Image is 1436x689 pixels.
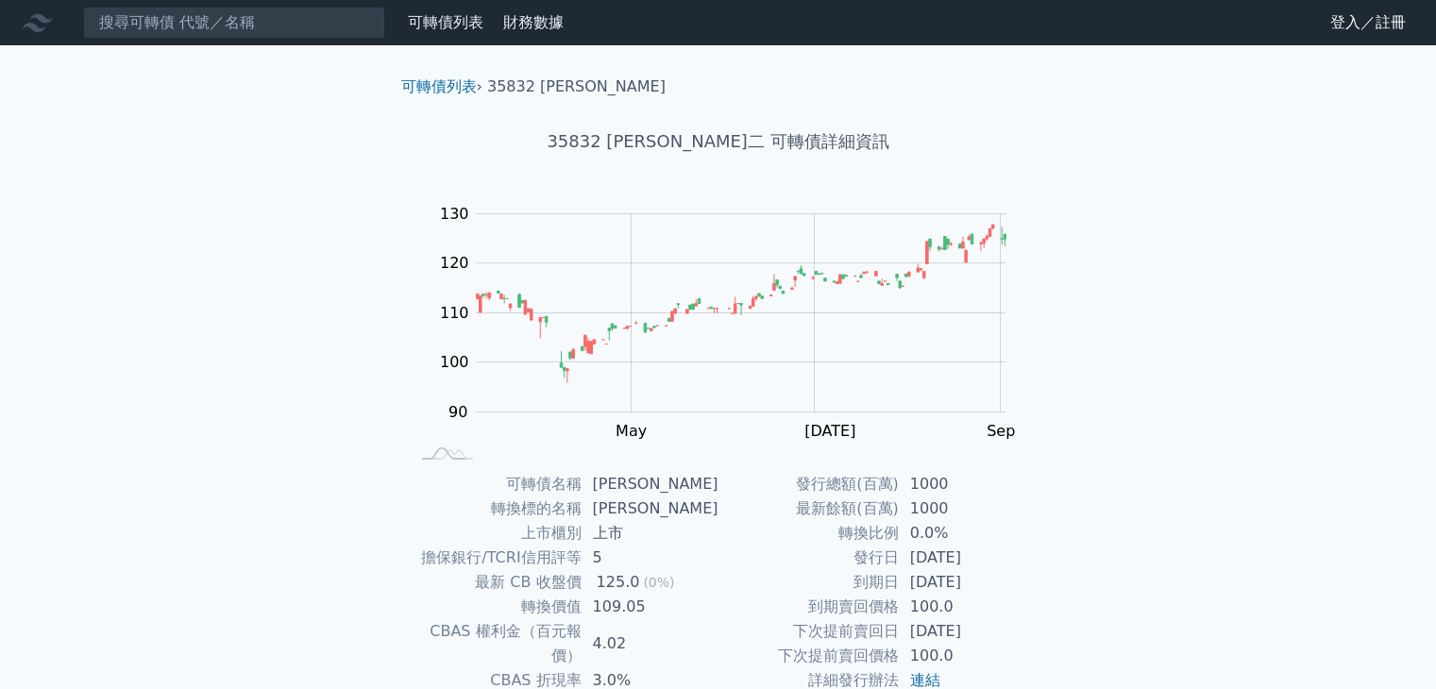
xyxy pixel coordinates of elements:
[1315,8,1421,38] a: 登入／註冊
[899,644,1028,668] td: 100.0
[899,521,1028,546] td: 0.0%
[409,472,582,496] td: 可轉債名稱
[582,546,718,570] td: 5
[718,546,899,570] td: 發行日
[718,595,899,619] td: 到期賣回價格
[718,570,899,595] td: 到期日
[440,304,469,322] tspan: 110
[401,77,477,95] a: 可轉債列表
[582,521,718,546] td: 上市
[718,472,899,496] td: 發行總額(百萬)
[804,422,855,440] tspan: [DATE]
[899,496,1028,521] td: 1000
[899,472,1028,496] td: 1000
[409,521,582,546] td: 上市櫃別
[448,403,467,421] tspan: 90
[899,570,1028,595] td: [DATE]
[718,619,899,644] td: 下次提前賣回日
[718,521,899,546] td: 轉換比例
[409,570,582,595] td: 最新 CB 收盤價
[409,546,582,570] td: 擔保銀行/TCRI信用評等
[487,76,666,98] li: 35832 [PERSON_NAME]
[910,671,940,689] a: 連結
[83,7,385,39] input: 搜尋可轉債 代號／名稱
[616,422,647,440] tspan: May
[409,619,582,668] td: CBAS 權利金（百元報價）
[582,496,718,521] td: [PERSON_NAME]
[582,619,718,668] td: 4.02
[899,595,1028,619] td: 100.0
[401,76,482,98] li: ›
[476,225,1005,383] g: Series
[409,595,582,619] td: 轉換價值
[718,644,899,668] td: 下次提前賣回價格
[899,619,1028,644] td: [DATE]
[440,353,469,371] tspan: 100
[582,595,718,619] td: 109.05
[718,496,899,521] td: 最新餘額(百萬)
[987,422,1015,440] tspan: Sep
[409,496,582,521] td: 轉換標的名稱
[440,205,469,223] tspan: 130
[440,254,469,272] tspan: 120
[386,128,1051,155] h1: 35832 [PERSON_NAME]二 可轉債詳細資訊
[582,472,718,496] td: [PERSON_NAME]
[408,13,483,31] a: 可轉債列表
[503,13,564,31] a: 財務數據
[430,205,1034,479] g: Chart
[899,546,1028,570] td: [DATE]
[643,575,674,590] span: (0%)
[593,570,644,595] div: 125.0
